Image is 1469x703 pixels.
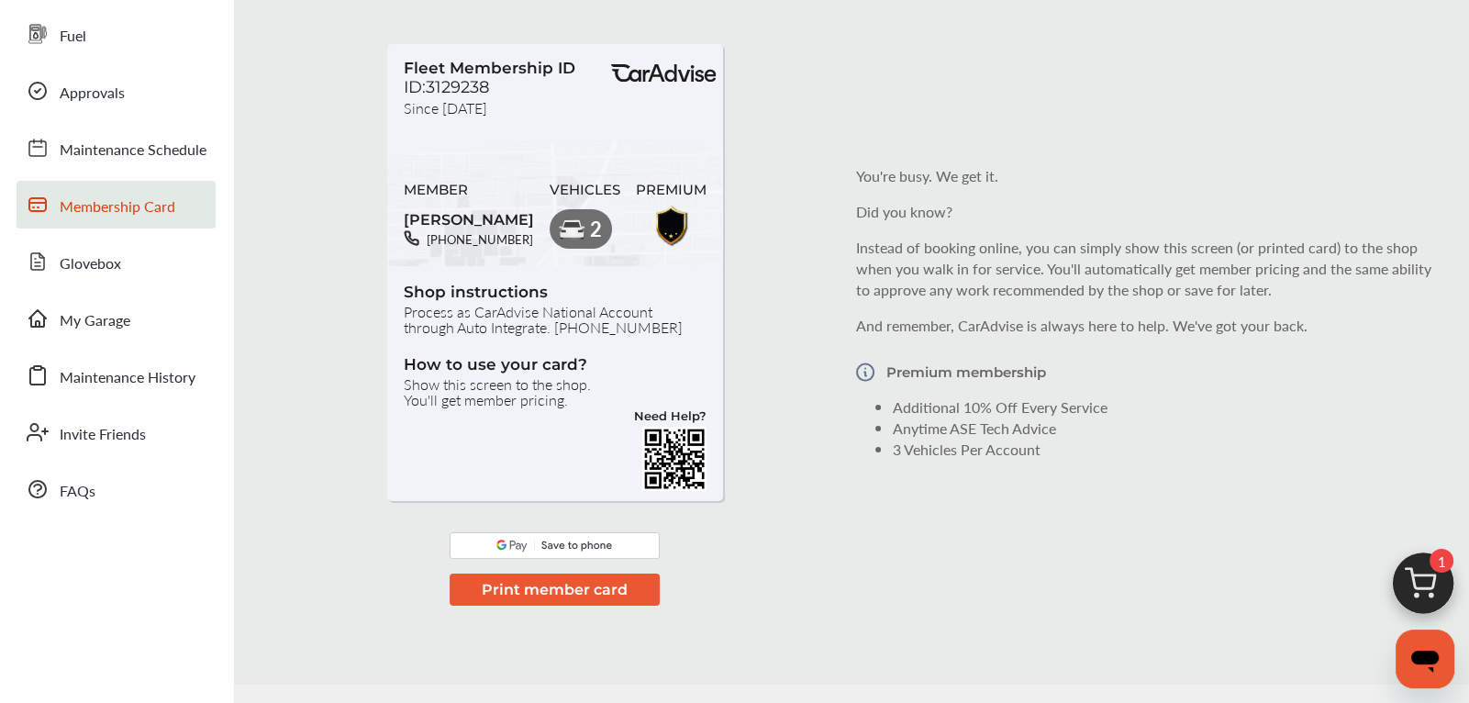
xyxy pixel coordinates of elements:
[550,182,620,198] span: VEHICLES
[450,578,660,599] a: Print member card
[60,25,86,49] span: Fuel
[856,165,1440,186] p: You're busy. We get it.
[557,216,586,245] img: car-premium.a04fffcd.svg
[17,181,216,229] a: Membership Card
[404,182,534,198] span: MEMBER
[17,10,216,58] a: Fuel
[893,396,1440,418] li: Additional 10% Off Every Service
[450,574,660,606] button: Print member card
[404,376,707,392] span: Show this screen to the shop.
[1396,630,1454,688] iframe: Button to launch messaging window
[404,304,707,335] span: Process as CarAdvise National Account through Auto Integrate. [PHONE_NUMBER]
[636,182,707,198] span: PREMIUM
[404,392,707,407] span: You'll get member pricing.
[404,97,487,113] span: Since [DATE]
[17,295,216,342] a: My Garage
[60,252,121,276] span: Glovebox
[856,201,1440,222] p: Did you know?
[17,67,216,115] a: Approvals
[1379,544,1467,632] img: cart_icon.3d0951e8.svg
[60,195,175,219] span: Membership Card
[17,238,216,285] a: Glovebox
[886,364,1046,380] p: Premium membership
[60,366,195,390] span: Maintenance History
[404,77,489,97] span: ID:3129238
[893,418,1440,439] li: Anytime ASE Tech Advice
[856,237,1440,300] p: Instead of booking online, you can simply show this screen (or printed card) to the shop when you...
[404,205,534,230] span: [PERSON_NAME]
[60,423,146,447] span: Invite Friends
[17,408,216,456] a: Invite Friends
[17,465,216,513] a: FAQs
[589,218,602,240] span: 2
[608,64,718,83] img: BasicPremiumLogo.8d547ee0.svg
[450,532,660,559] img: googlePay.a08318fe.svg
[856,351,874,394] img: Vector.a173687b.svg
[1430,549,1453,573] span: 1
[404,355,707,376] span: How to use your card?
[404,230,419,246] img: phone-black.37208b07.svg
[893,439,1440,460] li: 3 Vehicles Per Account
[17,351,216,399] a: Maintenance History
[404,283,707,304] span: Shop instructions
[60,309,130,333] span: My Garage
[404,59,575,77] span: Fleet Membership ID
[651,202,692,247] img: Premiumbadge.10c2a128.svg
[17,124,216,172] a: Maintenance Schedule
[419,230,533,248] span: [PHONE_NUMBER]
[856,315,1440,336] p: And remember, CarAdvise is always here to help. We've got your back.
[642,427,707,491] img: validBarcode.04db607d403785ac2641.png
[60,82,125,106] span: Approvals
[60,480,95,504] span: FAQs
[60,139,206,162] span: Maintenance Schedule
[634,411,707,427] a: Need Help?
